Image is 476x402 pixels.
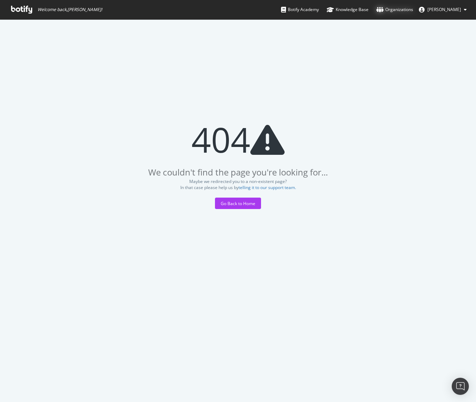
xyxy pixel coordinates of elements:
[215,198,261,209] button: Go Back to Home
[239,185,296,190] button: telling it to our support team.
[327,6,369,13] div: Knowledge Base
[413,4,472,15] button: [PERSON_NAME]
[221,200,255,207] div: Go Back to Home
[281,6,319,13] div: Botify Academy
[452,378,469,395] div: Open Intercom Messenger
[37,7,102,12] span: Welcome back, [PERSON_NAME] !
[376,6,413,13] div: Organizations
[427,6,461,12] span: Brandon Shallenberger
[215,200,261,207] a: Go Back to Home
